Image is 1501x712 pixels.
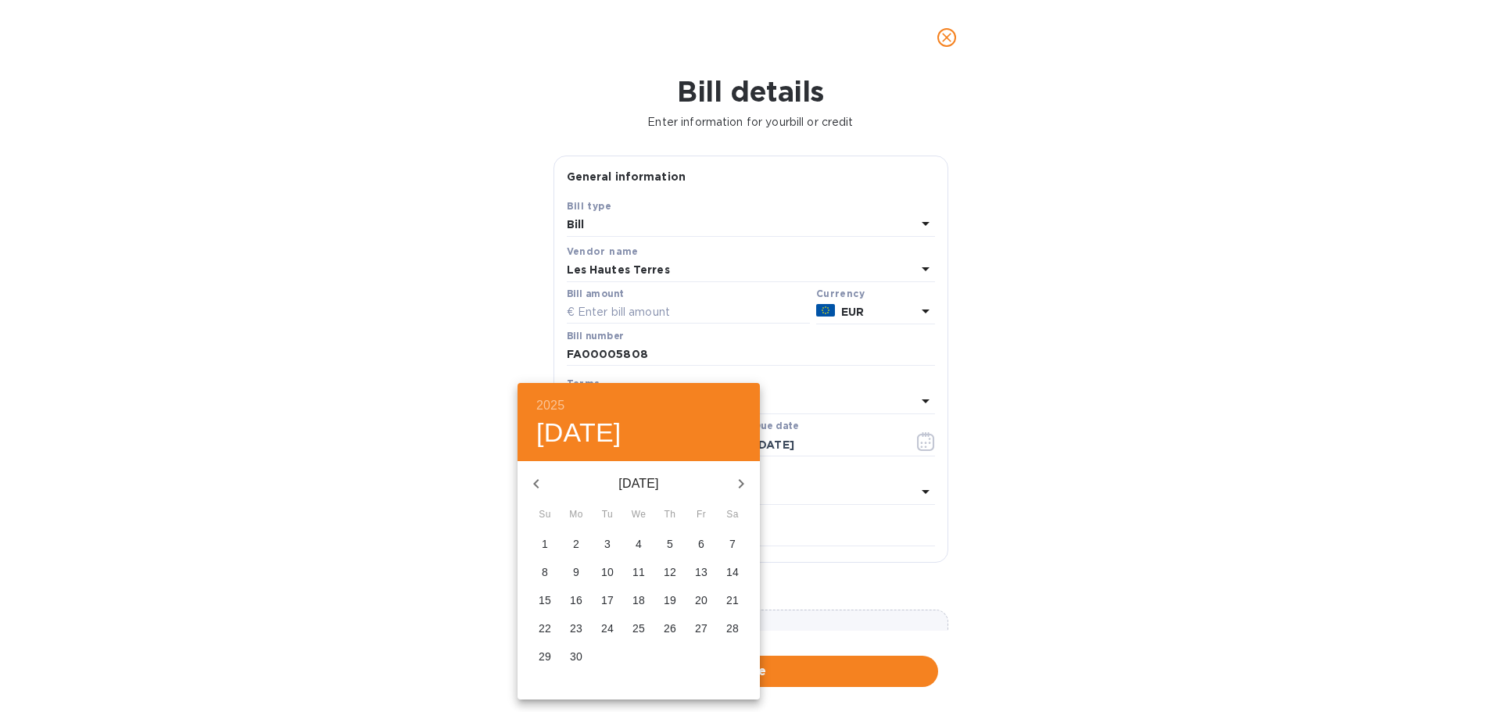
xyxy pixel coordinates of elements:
[695,592,708,608] p: 20
[718,531,747,559] button: 7
[562,643,590,671] button: 30
[625,531,653,559] button: 4
[555,474,722,493] p: [DATE]
[687,587,715,615] button: 20
[604,536,611,552] p: 3
[531,559,559,587] button: 8
[531,507,559,523] span: Su
[718,559,747,587] button: 14
[570,649,582,664] p: 30
[562,507,590,523] span: Mo
[664,564,676,580] p: 12
[562,559,590,587] button: 9
[695,621,708,636] p: 27
[601,592,614,608] p: 17
[573,536,579,552] p: 2
[573,564,579,580] p: 9
[687,531,715,559] button: 6
[656,587,684,615] button: 19
[593,507,622,523] span: Tu
[531,643,559,671] button: 29
[625,507,653,523] span: We
[593,615,622,643] button: 24
[664,621,676,636] p: 26
[531,531,559,559] button: 1
[625,587,653,615] button: 18
[536,417,622,449] button: [DATE]
[536,395,564,417] button: 2025
[593,587,622,615] button: 17
[593,559,622,587] button: 10
[726,592,739,608] p: 21
[726,621,739,636] p: 28
[664,592,676,608] p: 19
[687,559,715,587] button: 13
[570,621,582,636] p: 23
[718,507,747,523] span: Sa
[562,531,590,559] button: 2
[562,615,590,643] button: 23
[636,536,642,552] p: 4
[625,559,653,587] button: 11
[687,507,715,523] span: Fr
[656,559,684,587] button: 12
[698,536,704,552] p: 6
[632,592,645,608] p: 18
[542,536,548,552] p: 1
[570,592,582,608] p: 16
[531,615,559,643] button: 22
[687,615,715,643] button: 27
[718,615,747,643] button: 28
[656,615,684,643] button: 26
[656,507,684,523] span: Th
[632,621,645,636] p: 25
[539,621,551,636] p: 22
[539,649,551,664] p: 29
[656,531,684,559] button: 5
[625,615,653,643] button: 25
[718,587,747,615] button: 21
[632,564,645,580] p: 11
[531,587,559,615] button: 15
[726,564,739,580] p: 14
[695,564,708,580] p: 13
[562,587,590,615] button: 16
[539,592,551,608] p: 15
[601,564,614,580] p: 10
[542,564,548,580] p: 8
[593,531,622,559] button: 3
[729,536,736,552] p: 7
[667,536,673,552] p: 5
[601,621,614,636] p: 24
